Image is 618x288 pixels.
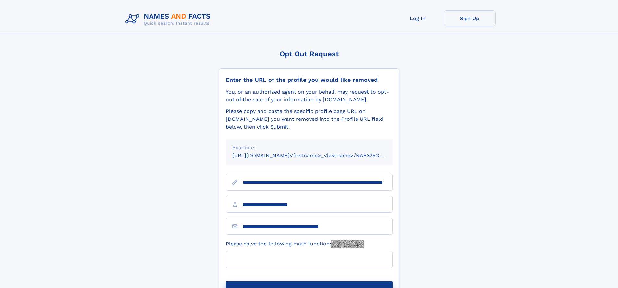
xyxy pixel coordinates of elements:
div: Enter the URL of the profile you would like removed [226,76,393,83]
div: Opt Out Request [219,50,399,58]
a: Log In [392,10,444,26]
img: Logo Names and Facts [123,10,216,28]
div: Please copy and paste the specific profile page URL on [DOMAIN_NAME] you want removed into the Pr... [226,107,393,131]
a: Sign Up [444,10,496,26]
div: Example: [232,144,386,152]
div: You, or an authorized agent on your behalf, may request to opt-out of the sale of your informatio... [226,88,393,104]
small: [URL][DOMAIN_NAME]<firstname>_<lastname>/NAF325G-xxxxxxxx [232,152,405,158]
label: Please solve the following math function: [226,240,364,248]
